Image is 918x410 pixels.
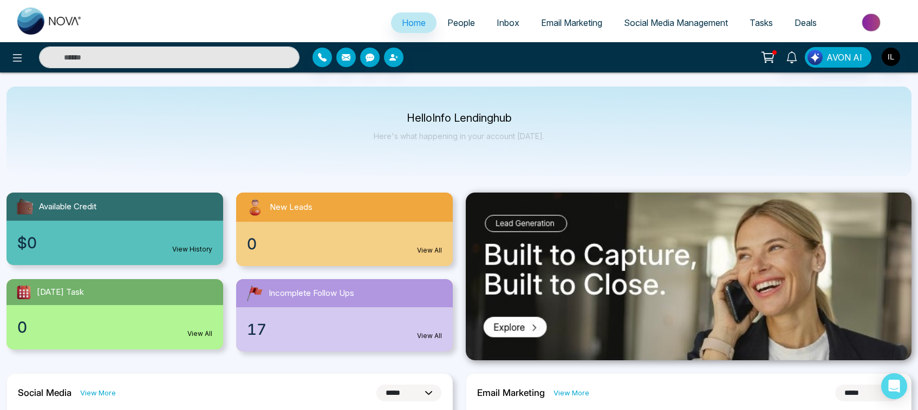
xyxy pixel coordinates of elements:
[402,17,426,28] span: Home
[417,246,442,255] a: View All
[881,373,907,399] div: Open Intercom Messenger
[447,17,475,28] span: People
[486,12,530,33] a: Inbox
[466,193,912,360] img: .
[245,197,265,217] img: newLeads.svg
[245,283,264,303] img: followUps.svg
[172,244,212,254] a: View History
[795,17,817,28] span: Deals
[391,12,437,33] a: Home
[417,331,442,341] a: View All
[17,232,37,254] span: $0
[37,286,84,299] span: [DATE] Task
[15,197,35,216] img: availableCredit.svg
[882,48,900,66] img: User Avatar
[739,12,784,33] a: Tasks
[247,233,257,255] span: 0
[374,114,544,123] p: Hello Info Lendinghub
[80,388,116,398] a: View More
[437,12,486,33] a: People
[750,17,773,28] span: Tasks
[477,387,545,398] h2: Email Marketing
[554,388,589,398] a: View More
[187,329,212,339] a: View All
[497,17,519,28] span: Inbox
[39,201,96,213] span: Available Credit
[374,131,544,141] p: Here's what happening in your account [DATE].
[833,10,912,35] img: Market-place.gif
[826,51,862,64] span: AVON AI
[270,201,312,214] span: New Leads
[613,12,739,33] a: Social Media Management
[269,287,354,300] span: Incomplete Follow Ups
[784,12,828,33] a: Deals
[15,283,32,301] img: todayTask.svg
[805,47,871,68] button: AVON AI
[624,17,728,28] span: Social Media Management
[530,12,613,33] a: Email Marketing
[17,316,27,339] span: 0
[17,8,82,35] img: Nova CRM Logo
[808,50,823,65] img: Lead Flow
[18,387,71,398] h2: Social Media
[230,193,459,266] a: New Leads0View All
[541,17,602,28] span: Email Marketing
[230,279,459,352] a: Incomplete Follow Ups17View All
[247,318,266,341] span: 17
